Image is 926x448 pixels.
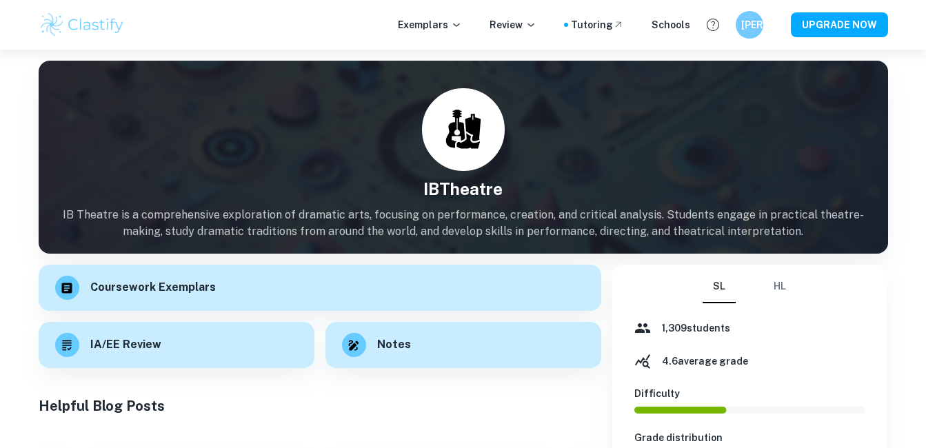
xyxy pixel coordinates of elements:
a: IA/EE Review [39,322,314,368]
p: Review [490,17,536,32]
a: Coursework Exemplars [39,265,601,311]
p: IB Theatre is a comprehensive exploration of dramatic arts, focusing on performance, creation, an... [39,207,888,240]
h6: [PERSON_NAME] [741,17,757,32]
h6: IA/EE Review [90,336,161,354]
button: [PERSON_NAME] [736,11,763,39]
h6: 4.6 average grade [662,354,748,369]
h6: 1,309 students [662,320,730,336]
a: Schools [652,17,690,32]
img: Clastify logo [39,11,126,39]
h6: Coursework Exemplars [90,279,216,296]
h5: Helpful Blog Posts [39,396,601,416]
button: Help and Feedback [701,13,725,37]
button: HL [763,270,796,303]
h6: Difficulty [634,386,866,401]
a: Notes [325,322,601,368]
a: Tutoring [571,17,624,32]
h6: Notes [377,336,411,354]
button: SL [703,270,736,303]
h6: Grade distribution [634,430,866,445]
button: UPGRADE NOW [791,12,888,37]
h4: IB Theatre [39,176,888,201]
p: Exemplars [398,17,462,32]
img: theatre.svg [443,109,484,150]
